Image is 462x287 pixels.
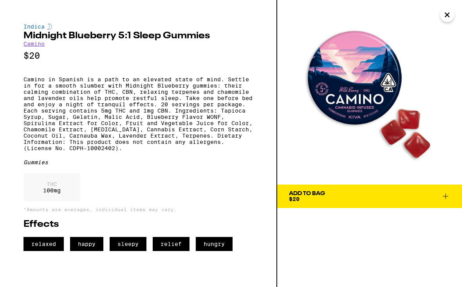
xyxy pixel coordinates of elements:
[23,237,64,251] span: relaxed
[289,191,325,196] div: Add To Bag
[23,220,253,229] h2: Effects
[23,173,80,201] div: 100 mg
[70,237,103,251] span: happy
[23,31,253,41] h2: Midnight Blueberry 5:1 Sleep Gummies
[23,76,253,151] p: Camino in Spanish is a path to an elevated state of mind. Settle in for a smooth slumber with Mid...
[110,237,146,251] span: sleepy
[23,207,253,212] p: *Amounts are averages, individual items may vary.
[23,51,253,61] p: $20
[47,23,52,30] img: indicaColor.svg
[440,8,454,22] button: Close
[23,23,253,30] div: Indica
[5,5,56,12] span: Hi. Need any help?
[23,41,45,47] a: Camino
[196,237,233,251] span: hungry
[153,237,189,251] span: relief
[289,196,300,202] span: $20
[277,185,462,208] button: Add To Bag$20
[43,181,61,187] p: THC
[23,159,253,165] div: Gummies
